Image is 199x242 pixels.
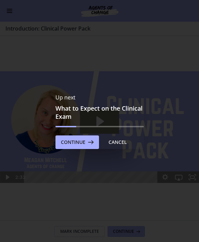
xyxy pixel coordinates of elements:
[55,126,76,127] div: Content complete progress bar from 0 to 100.
[55,104,144,120] h3: What to Expect on the Clinical Exam
[55,93,144,101] p: Up next
[103,135,132,149] button: Cancel
[185,135,199,147] button: Fullscreen
[80,73,119,98] button: Play Video: ccjpm3o3smo6dbcigdr0.mp4
[29,135,155,147] div: Playbar
[55,135,99,149] button: Continue
[172,135,185,147] button: Airplay
[61,138,85,146] span: Continue
[158,135,172,147] button: Show settings menu
[109,138,127,146] div: Cancel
